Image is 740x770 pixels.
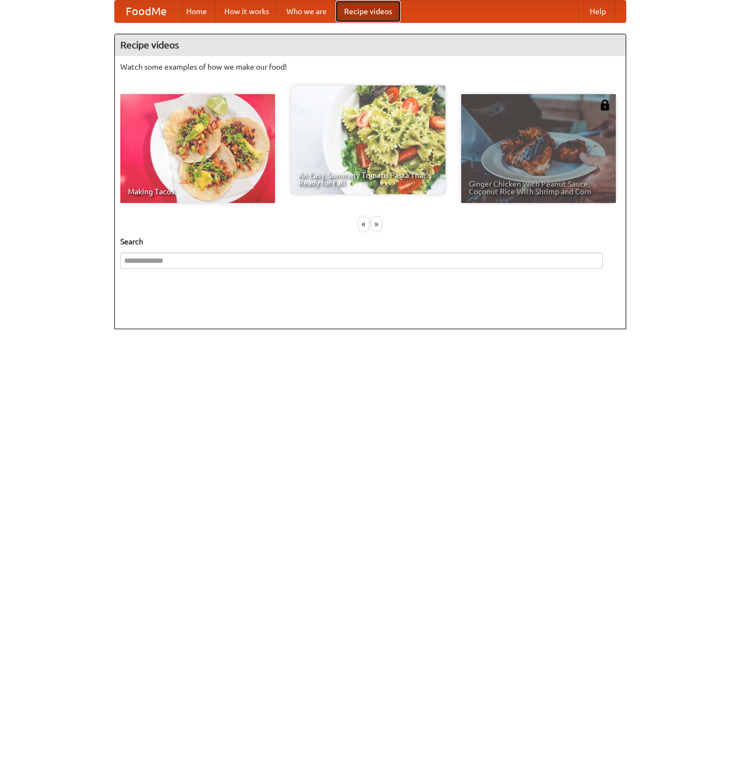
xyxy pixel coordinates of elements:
a: Who we are [278,1,335,22]
span: Making Tacos [128,188,267,195]
div: « [359,217,369,231]
a: How it works [216,1,278,22]
a: Help [581,1,615,22]
img: 483408.png [600,100,610,110]
a: FoodMe [115,1,178,22]
a: An Easy, Summery Tomato Pasta That's Ready for Fall [291,85,445,194]
span: An Easy, Summery Tomato Pasta That's Ready for Fall [298,171,438,187]
h5: Search [120,236,620,247]
h4: Recipe videos [115,34,626,56]
a: Home [178,1,216,22]
a: Making Tacos [120,94,275,203]
a: Recipe videos [335,1,401,22]
p: Watch some examples of how we make our food! [120,61,620,72]
div: » [371,217,381,231]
